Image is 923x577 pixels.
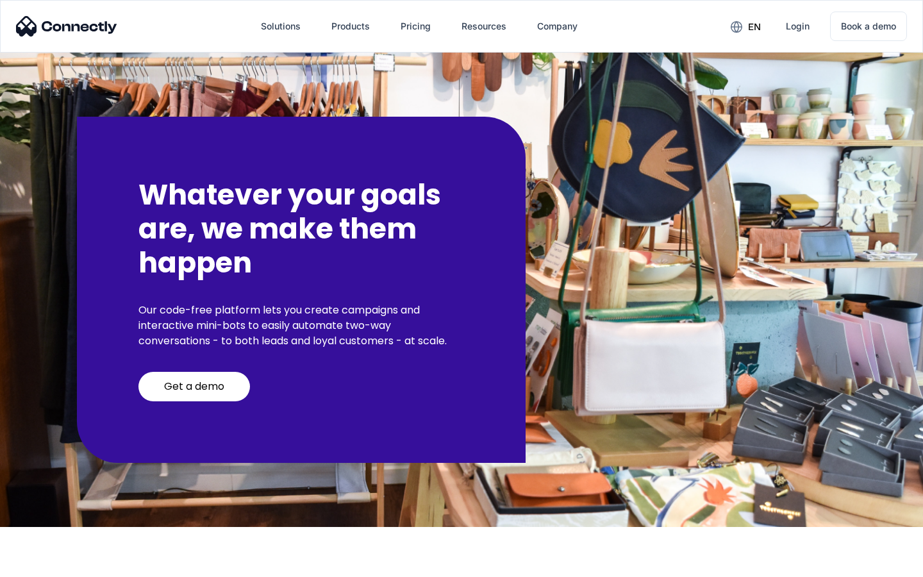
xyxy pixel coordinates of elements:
[451,11,517,42] div: Resources
[401,17,431,35] div: Pricing
[527,11,588,42] div: Company
[164,380,224,393] div: Get a demo
[261,17,301,35] div: Solutions
[390,11,441,42] a: Pricing
[462,17,506,35] div: Resources
[16,16,117,37] img: Connectly Logo
[537,17,578,35] div: Company
[26,555,77,573] ul: Language list
[331,17,370,35] div: Products
[138,303,464,349] p: Our code-free platform lets you create campaigns and interactive mini-bots to easily automate two...
[138,178,464,280] h2: Whatever your goals are, we make them happen
[720,17,770,36] div: en
[251,11,311,42] div: Solutions
[748,18,761,36] div: en
[138,372,250,401] a: Get a demo
[321,11,380,42] div: Products
[830,12,907,41] a: Book a demo
[786,17,810,35] div: Login
[776,11,820,42] a: Login
[13,555,77,573] aside: Language selected: English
